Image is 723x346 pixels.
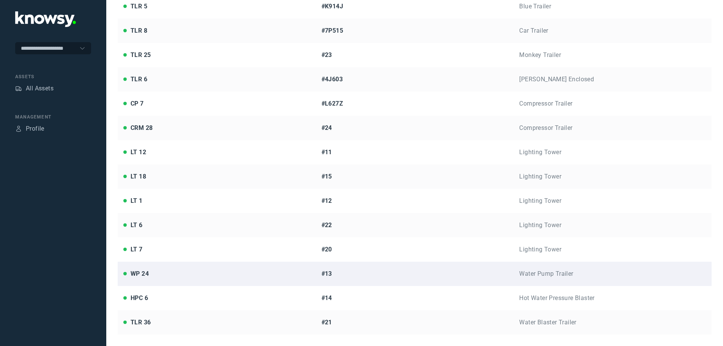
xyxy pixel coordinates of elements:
[321,26,508,35] div: #7P515
[15,125,22,132] div: Profile
[519,172,706,181] div: Lighting Tower
[131,75,147,84] div: TLR 6
[321,196,508,205] div: #12
[118,43,712,67] a: TLR 25#23Monkey Trailer
[519,196,706,205] div: Lighting Tower
[118,92,712,116] a: CP 7#L627ZCompressor Trailer
[118,310,712,335] a: TLR 36#21Water Blaster Trailer
[519,26,706,35] div: Car Trailer
[519,245,706,254] div: Lighting Tower
[519,51,706,60] div: Monkey Trailer
[321,2,508,11] div: #K914J
[118,286,712,310] a: HPC 6#14Hot Water Pressure Blaster
[118,67,712,92] a: TLR 6#4J603[PERSON_NAME] Enclosed
[519,123,706,133] div: Compressor Trailer
[131,318,151,327] div: TLR 36
[131,51,151,60] div: TLR 25
[321,172,508,181] div: #15
[15,124,44,133] a: ProfileProfile
[26,124,44,133] div: Profile
[131,196,143,205] div: LT 1
[321,148,508,157] div: #11
[118,164,712,189] a: LT 18#15Lighting Tower
[118,19,712,43] a: TLR 8#7P515Car Trailer
[321,269,508,278] div: #13
[131,26,147,35] div: TLR 8
[131,172,146,181] div: LT 18
[118,213,712,237] a: LT 6#22Lighting Tower
[131,294,148,303] div: HPC 6
[321,123,508,133] div: #24
[321,245,508,254] div: #20
[321,99,508,108] div: #L627Z
[118,237,712,262] a: LT 7#20Lighting Tower
[321,318,508,327] div: #21
[519,99,706,108] div: Compressor Trailer
[321,221,508,230] div: #22
[519,2,706,11] div: Blue Trailer
[118,189,712,213] a: LT 1#12Lighting Tower
[131,221,143,230] div: LT 6
[118,140,712,164] a: LT 12#11Lighting Tower
[131,148,146,157] div: LT 12
[519,75,706,84] div: [PERSON_NAME] Enclosed
[15,114,91,120] div: Management
[321,51,508,60] div: #23
[118,116,712,140] a: CRM 28#24Compressor Trailer
[15,11,76,27] img: Application Logo
[519,294,706,303] div: Hot Water Pressure Blaster
[519,318,706,327] div: Water Blaster Trailer
[118,262,712,286] a: WP 24#13Water Pump Trailer
[131,123,153,133] div: CRM 28
[15,73,91,80] div: Assets
[321,294,508,303] div: #14
[321,75,508,84] div: #4J603
[131,269,149,278] div: WP 24
[519,148,706,157] div: Lighting Tower
[15,85,22,92] div: Assets
[15,84,54,93] a: AssetsAll Assets
[131,99,144,108] div: CP 7
[131,245,143,254] div: LT 7
[519,221,706,230] div: Lighting Tower
[519,269,706,278] div: Water Pump Trailer
[26,84,54,93] div: All Assets
[131,2,147,11] div: TLR 5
